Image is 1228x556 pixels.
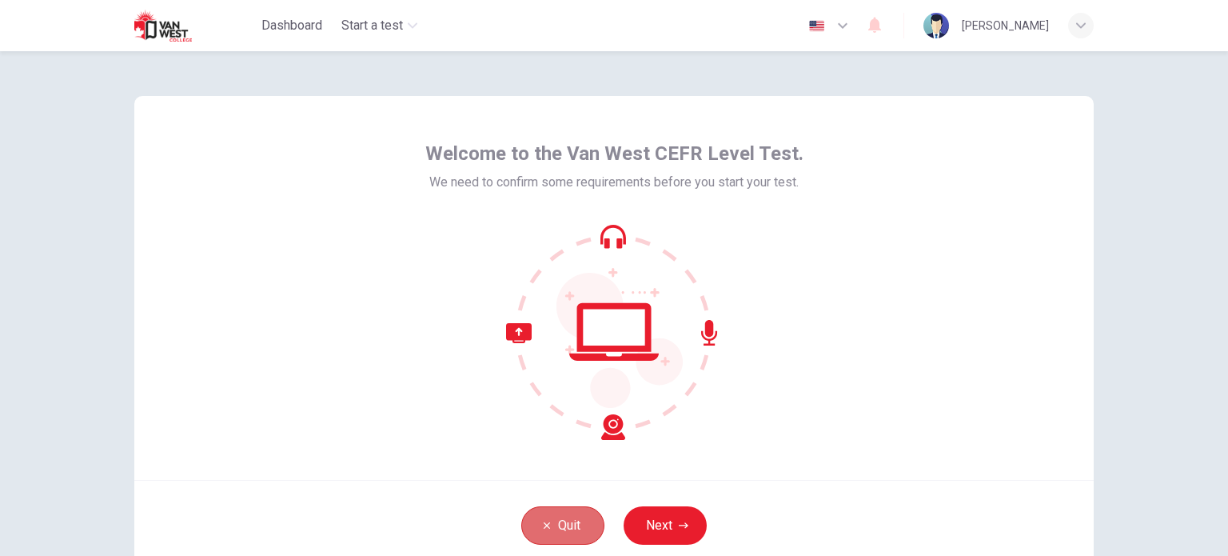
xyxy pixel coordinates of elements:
img: Van West logo [134,10,218,42]
img: Profile picture [923,13,949,38]
button: Dashboard [255,11,329,40]
span: Start a test [341,16,403,35]
span: Welcome to the Van West CEFR Level Test. [425,141,803,166]
div: [PERSON_NAME] [962,16,1049,35]
span: We need to confirm some requirements before you start your test. [429,173,799,192]
img: en [807,20,827,32]
button: Next [624,506,707,545]
button: Quit [521,506,604,545]
span: Dashboard [261,16,322,35]
a: Van West logo [134,10,255,42]
button: Start a test [335,11,424,40]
